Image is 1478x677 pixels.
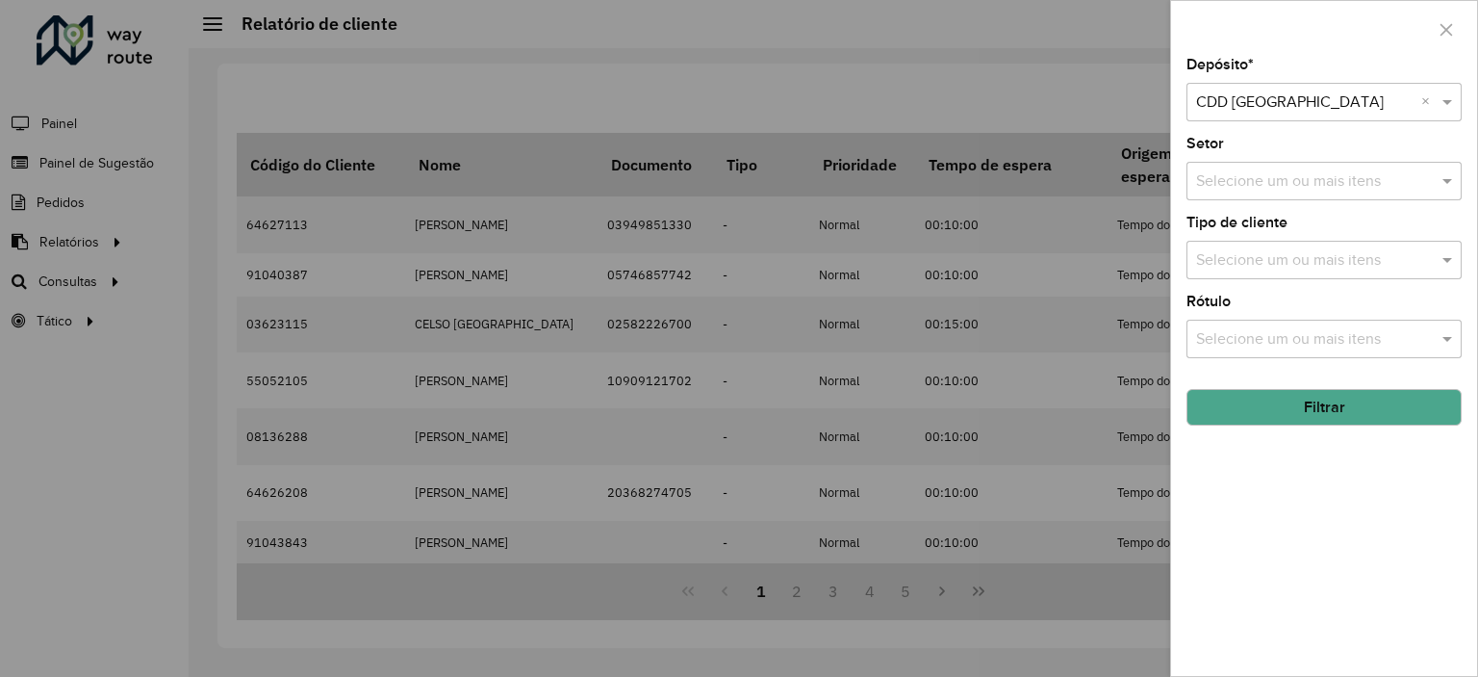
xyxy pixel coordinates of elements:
span: Clear all [1421,91,1438,114]
label: Tipo de cliente [1186,211,1287,234]
button: Filtrar [1186,389,1462,426]
label: Depósito [1186,53,1254,76]
label: Setor [1186,132,1224,155]
label: Rótulo [1186,290,1231,313]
